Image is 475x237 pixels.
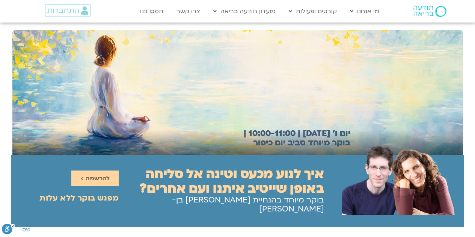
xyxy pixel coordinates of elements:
[285,4,341,18] a: קורסים ופעילות
[119,196,324,214] h2: בוקר מיוחד בהנחיית [PERSON_NAME] בן-[PERSON_NAME]
[346,4,383,18] a: מי אנחנו
[232,129,350,148] h2: יום ו׳ [DATE] | 10:00-11:00 | בוקר מיוחד סביב יום כיפור
[71,171,119,186] a: להרשמה >
[39,194,119,203] h2: מפגש בוקר ללא עלות
[47,6,79,15] span: התחברות
[413,6,446,17] img: תודעה בריאה
[45,4,90,17] a: התחברות
[119,167,324,196] h2: איך לנוע מכעס וטינה אל סליחה באופן שייטיב איתנו ועם אחרים?
[136,4,167,18] a: תמכו בנו
[173,4,204,18] a: צרו קשר
[210,4,279,18] a: מועדון תודעה בריאה
[80,175,110,182] span: להרשמה >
